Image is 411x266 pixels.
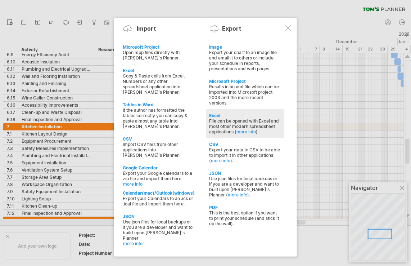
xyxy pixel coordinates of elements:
div: This is the best option if you want to print your schedule (and stick it up the wall). [209,210,281,226]
a: more info [228,192,248,198]
div: Use json files for local backups or if you are a developer and want to built upon [PERSON_NAME]'s... [209,176,281,198]
div: Export [222,25,241,32]
div: CSV [209,142,281,147]
div: Import [137,25,156,32]
div: Copy & Paste cells from Excel, Numbers or any other spreadsheet application into [PERSON_NAME]'s ... [123,73,194,95]
div: Tables in Word [123,102,194,107]
a: more info [123,181,194,187]
div: PDF [209,205,281,210]
div: Microsoft Project [209,79,281,84]
div: File can be opened with Excel and most other modern spreadsheet applications ( ). [209,118,281,134]
a: more info [123,241,194,246]
div: JSON [209,170,281,176]
div: Image [209,44,281,50]
div: Results in an xml file which can be imported into Microsoft project 2003 and the more recent vers... [209,84,281,106]
div: If the author has formatted the tables correctly you can copy & paste almost any table into [PERS... [123,107,194,129]
div: Excel [123,68,194,73]
a: more info [237,129,256,134]
div: Export your data to CSV to be able to import it in other applications ( ). [209,147,281,163]
div: Export your chart to an image file and email it to others or include your schedule in reports, pr... [209,50,281,71]
a: more info [211,158,231,163]
div: Excel [209,113,281,118]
